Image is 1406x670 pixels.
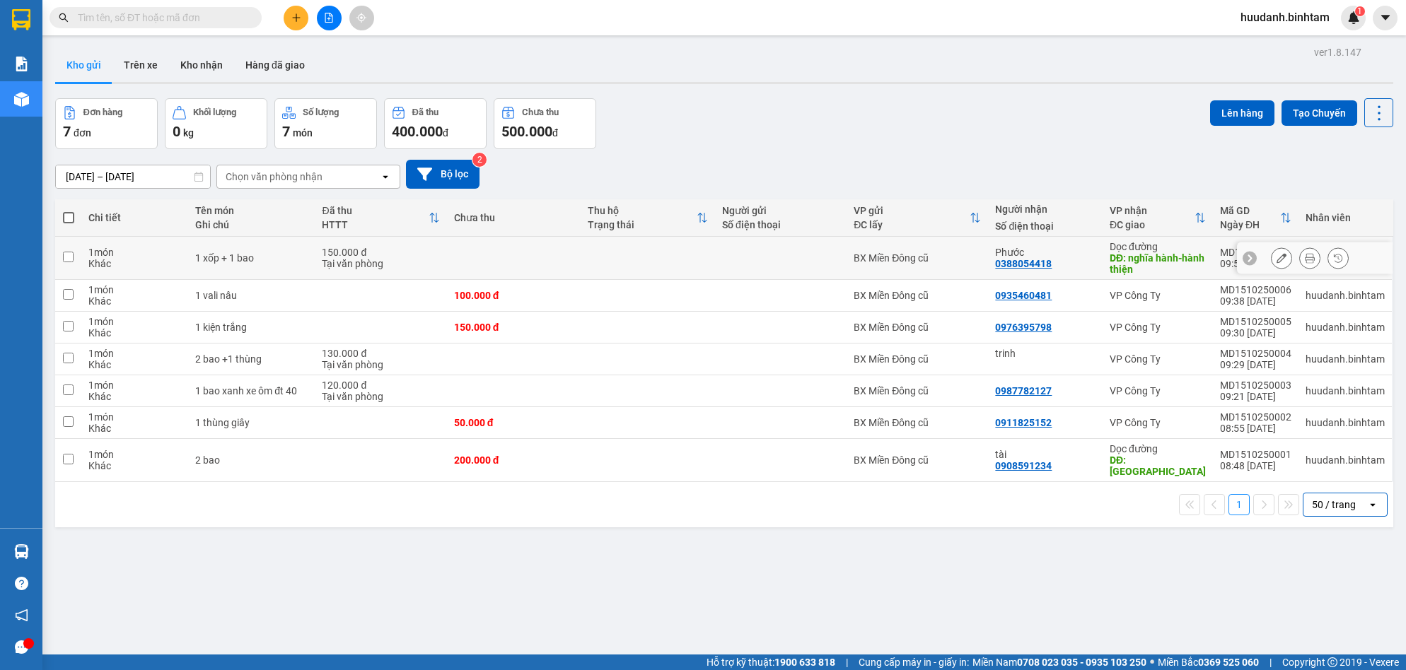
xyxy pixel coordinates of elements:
[1373,6,1398,30] button: caret-down
[195,252,308,264] div: 1 xốp + 1 bao
[88,284,181,295] div: 1 món
[854,205,970,216] div: VP gửi
[1367,499,1378,510] svg: open
[55,48,112,82] button: Kho gửi
[1110,322,1206,333] div: VP Công Ty
[854,454,981,466] div: BX Miền Đông cũ
[88,212,181,223] div: Chi tiết
[88,460,181,471] div: Khác
[173,123,180,140] span: 0
[454,212,574,223] div: Chưa thu
[854,385,981,396] div: BX Miền Đông cũ
[55,98,158,149] button: Đơn hàng7đơn
[995,290,1052,301] div: 0935460481
[282,123,290,140] span: 7
[1210,100,1274,126] button: Lên hàng
[195,385,308,396] div: 1 bao xanh xe ôm đt 40
[1220,348,1291,359] div: MD1510250004
[15,640,28,654] span: message
[581,199,715,237] th: Toggle SortBy
[1158,654,1259,670] span: Miền Bắc
[454,454,574,466] div: 200.000 đ
[88,295,181,307] div: Khác
[774,657,835,668] strong: 1900 633 818
[88,411,181,423] div: 1 món
[1220,205,1280,216] div: Mã GD
[183,127,194,139] span: kg
[1220,284,1291,295] div: MD1510250006
[1282,100,1357,126] button: Tạo Chuyến
[722,205,839,216] div: Người gửi
[56,165,210,188] input: Select a date range.
[1220,219,1280,230] div: Ngày ĐH
[195,219,308,230] div: Ghi chú
[995,417,1052,428] div: 0911825152
[859,654,969,670] span: Cung cấp máy in - giấy in:
[995,258,1052,269] div: 0388054418
[88,449,181,460] div: 1 món
[1270,654,1272,670] span: |
[847,199,988,237] th: Toggle SortBy
[588,205,697,216] div: Thu hộ
[78,10,245,25] input: Tìm tên, số ĐT hoặc mã đơn
[1110,454,1206,477] div: DĐ: chợ tre
[995,204,1096,215] div: Người nhận
[88,380,181,391] div: 1 món
[1213,199,1298,237] th: Toggle SortBy
[972,654,1146,670] span: Miền Nam
[83,107,122,117] div: Đơn hàng
[322,391,439,402] div: Tại văn phòng
[406,160,480,189] button: Bộ lọc
[1220,295,1291,307] div: 09:38 [DATE]
[1103,199,1213,237] th: Toggle SortBy
[454,322,574,333] div: 150.000 đ
[324,13,334,23] span: file-add
[1220,391,1291,402] div: 09:21 [DATE]
[356,13,366,23] span: aim
[284,6,308,30] button: plus
[552,127,558,139] span: đ
[14,544,29,559] img: warehouse-icon
[854,252,981,264] div: BX Miền Đông cũ
[195,205,308,216] div: Tên món
[1220,380,1291,391] div: MD1510250003
[1110,353,1206,365] div: VP Công Ty
[846,654,848,670] span: |
[88,391,181,402] div: Khác
[59,13,69,23] span: search
[195,322,308,333] div: 1 kiện trắng
[995,322,1052,333] div: 0976395798
[15,609,28,622] span: notification
[1312,498,1356,512] div: 50 / trang
[995,348,1096,359] div: trinh
[1110,443,1206,454] div: Dọc đường
[1220,359,1291,370] div: 09:29 [DATE]
[1110,241,1206,252] div: Dọc đường
[1017,657,1146,668] strong: 0708 023 035 - 0935 103 250
[722,219,839,230] div: Số điện thoại
[392,123,443,140] span: 400.000
[472,153,487,167] sup: 2
[522,107,559,117] div: Chưa thu
[1198,657,1259,668] strong: 0369 525 060
[322,348,439,359] div: 130.000 đ
[1220,316,1291,327] div: MD1510250005
[322,205,428,216] div: Đã thu
[1220,460,1291,471] div: 08:48 [DATE]
[15,577,28,590] span: question-circle
[112,48,169,82] button: Trên xe
[315,199,446,237] th: Toggle SortBy
[234,48,316,82] button: Hàng đã giao
[1327,657,1337,667] span: copyright
[1306,290,1385,301] div: huudanh.binhtam
[88,423,181,434] div: Khác
[1110,385,1206,396] div: VP Công Ty
[322,247,439,258] div: 150.000 đ
[322,258,439,269] div: Tại văn phòng
[1110,290,1206,301] div: VP Công Ty
[88,316,181,327] div: 1 món
[995,221,1096,232] div: Số điện thoại
[195,454,308,466] div: 2 bao
[1220,247,1291,258] div: MD1510250007
[195,353,308,365] div: 2 bao +1 thùng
